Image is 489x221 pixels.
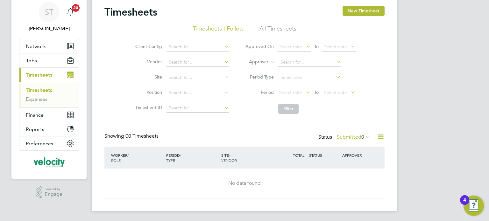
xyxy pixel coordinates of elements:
[133,44,162,49] label: Client Config
[111,158,121,163] span: ROLE
[278,73,341,82] input: Select one
[293,153,304,158] span: TOTAL
[19,25,79,32] span: Sarah Taylor
[167,73,229,82] input: Search for...
[19,2,79,32] a: ST[PERSON_NAME]
[26,58,37,64] span: Jobs
[343,6,385,16] button: New Timesheet
[361,134,364,140] span: 0
[279,44,302,50] span: Select date
[337,134,371,140] label: Submitted
[193,25,244,36] li: Timesheets I Follow
[167,58,229,67] input: Search for...
[464,196,484,216] button: Open Resource Center, 4 new notifications
[312,42,321,51] span: To
[229,153,230,158] span: /
[240,59,268,65] label: Approver
[45,186,62,192] span: Powered by
[127,153,129,158] span: /
[167,104,229,113] input: Search for...
[133,89,162,95] label: Position
[33,157,65,167] img: velocityrecruitment-logo-retina.png
[259,25,296,36] li: All Timesheets
[180,153,181,158] span: /
[245,44,274,49] label: Approved On
[341,149,374,161] div: APPROVER
[19,136,79,150] button: Preferences
[133,59,162,65] label: Vendor
[45,192,62,197] span: Engage
[133,105,162,110] label: Timesheet ID
[111,180,378,187] div: No data found
[26,87,52,93] a: Timesheets
[19,53,79,67] button: Jobs
[278,104,299,114] button: Filter
[166,158,175,163] span: TYPE
[104,6,157,18] h2: Timesheets
[26,126,44,132] span: Reports
[64,2,77,22] a: 20
[19,122,79,136] button: Reports
[220,149,275,166] div: SITE
[221,158,237,163] span: VENDOR
[26,43,46,49] span: Network
[133,74,162,80] label: Site
[278,58,341,67] input: Search for...
[312,88,321,96] span: To
[167,43,229,52] input: Search for...
[279,90,302,95] span: Select date
[26,96,47,102] a: Expenses
[308,149,341,161] div: STATUS
[104,133,160,140] div: Showing
[167,88,229,97] input: Search for...
[45,8,53,16] span: ST
[19,39,79,53] button: Network
[36,186,63,198] a: Powered byEngage
[19,68,79,82] button: Timesheets
[26,72,52,78] span: Timesheets
[463,200,466,208] div: 4
[165,149,220,166] div: PERIOD
[110,149,165,166] div: WORKER
[324,90,347,95] span: Select date
[19,157,79,167] a: Go to home page
[19,108,79,122] button: Finance
[26,112,44,118] span: Finance
[26,141,53,147] span: Preferences
[125,133,159,139] span: 00 Timesheets
[245,74,274,80] label: Period Type
[72,4,80,12] span: 20
[245,89,274,95] label: Period
[324,44,347,50] span: Select date
[318,133,372,142] div: Status
[19,82,79,107] div: Timesheets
